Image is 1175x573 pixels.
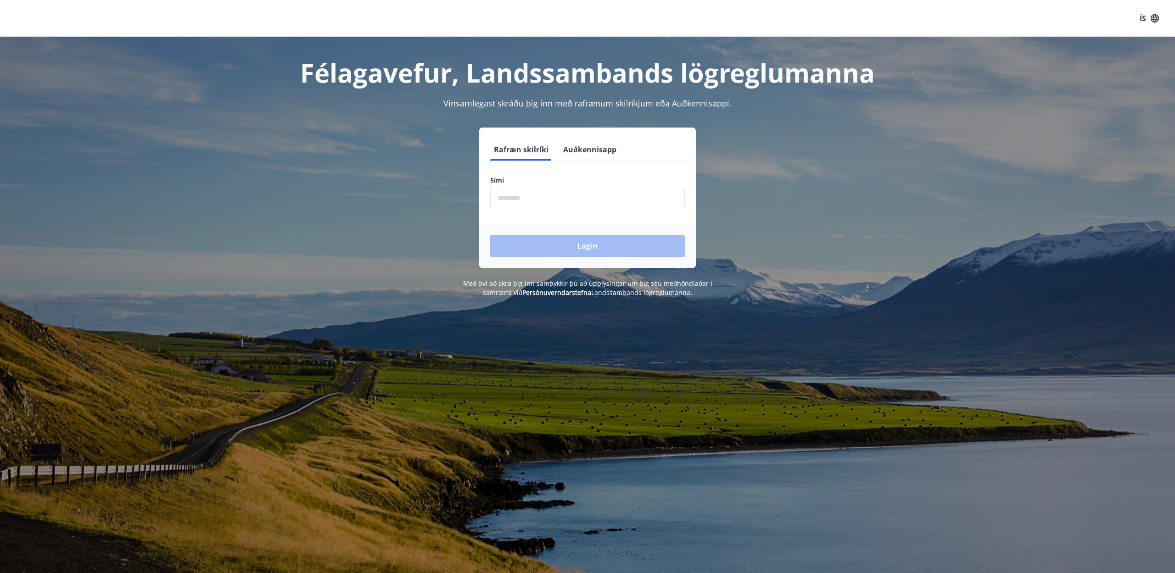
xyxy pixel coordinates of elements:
h1: Félagavefur, Landssambands lögreglumanna [268,55,907,90]
span: Vinsamlegast skráðu þig inn með rafrænum skilríkjum eða Auðkennisappi. [443,98,732,109]
a: Persónuverndarstefna [522,288,591,297]
button: ÍS [1135,10,1164,27]
button: Rafræn skilríki [490,139,552,161]
button: Auðkennisapp [560,139,620,161]
label: Sími [490,176,685,185]
span: Með því að skrá þig inn samþykkir þú að upplýsingar um þig séu meðhöndlaðar í samræmi við Landssa... [463,279,712,297]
